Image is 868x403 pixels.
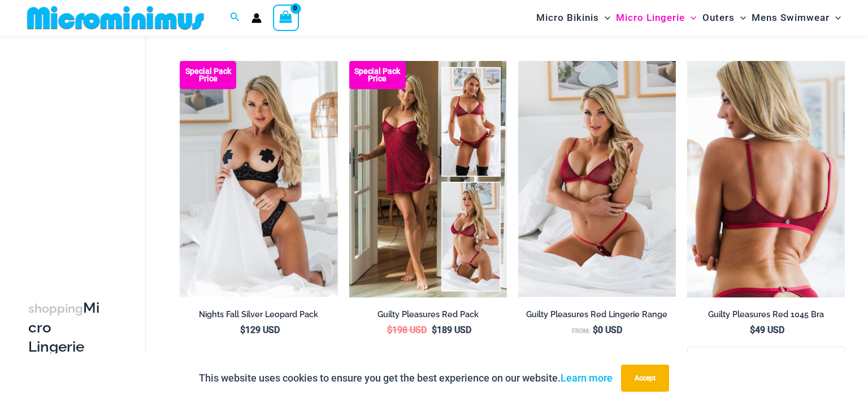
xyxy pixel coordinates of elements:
span: shopping [28,301,83,316]
span: Menu Toggle [830,3,841,32]
a: Guilty Pleasures Red 1045 Bra 01Guilty Pleasures Red 1045 Bra 02Guilty Pleasures Red 1045 Bra 02 [687,61,845,297]
a: Nights Fall Silver Leopard Pack [180,309,337,324]
img: Nights Fall Silver Leopard 1036 Bra 6046 Thong 09v2 [180,61,337,297]
a: Guilty Pleasures Red Lingerie Range [518,309,676,324]
span: Menu Toggle [599,3,610,32]
span: $ [387,325,392,335]
a: View Shopping Cart, empty [273,5,299,30]
h3: Micro Lingerie [28,299,106,356]
bdi: 189 USD [432,325,471,335]
bdi: 49 USD [750,325,784,335]
h2: Guilty Pleasures Red 1045 Bra [687,309,845,320]
a: Micro BikinisMenu ToggleMenu Toggle [533,3,613,32]
a: Guilty Pleasures Red 1045 Bra 689 Micro 05Guilty Pleasures Red 1045 Bra 689 Micro 06Guilty Pleasu... [518,61,676,297]
img: Guilty Pleasures Red Collection Pack F [349,61,507,297]
span: Micro Lingerie [616,3,685,32]
span: Micro Bikinis [536,3,599,32]
a: Micro LingerieMenu ToggleMenu Toggle [613,3,699,32]
b: Special Pack Price [180,68,236,82]
span: $ [432,325,437,335]
a: Mens SwimwearMenu ToggleMenu Toggle [749,3,844,32]
span: Menu Toggle [685,3,696,32]
a: Guilty Pleasures Red Collection Pack F Guilty Pleasures Red Collection Pack BGuilty Pleasures Red... [349,61,507,297]
span: $ [750,325,755,335]
bdi: 198 USD [387,325,427,335]
span: Mens Swimwear [752,3,830,32]
span: Menu Toggle [735,3,746,32]
a: OutersMenu ToggleMenu Toggle [700,3,749,32]
span: From: [572,327,590,335]
span: $ [240,325,245,335]
img: MM SHOP LOGO FLAT [23,5,209,30]
iframe: TrustedSite Certified [28,38,130,264]
h2: Guilty Pleasures Red Lingerie Range [518,309,676,320]
nav: Site Navigation [532,2,845,34]
span: $ [593,325,598,335]
img: Guilty Pleasures Red 1045 Bra 689 Micro 05 [518,61,676,297]
a: Guilty Pleasures Red 1045 Bra [687,309,845,324]
bdi: 0 USD [593,325,622,335]
b: Special Pack Price [349,68,406,82]
a: Learn more [561,372,613,384]
p: This website uses cookies to ensure you get the best experience on our website. [199,370,613,387]
a: Nights Fall Silver Leopard 1036 Bra 6046 Thong 09v2 Nights Fall Silver Leopard 1036 Bra 6046 Thon... [180,61,337,297]
a: Search icon link [230,11,240,25]
button: Accept [621,365,669,392]
img: Guilty Pleasures Red 1045 Bra 02 [687,61,845,297]
span: Outers [702,3,735,32]
bdi: 129 USD [240,325,280,335]
h2: Nights Fall Silver Leopard Pack [180,309,337,320]
a: Guilty Pleasures Red Pack [349,309,507,324]
h2: Guilty Pleasures Red Pack [349,309,507,320]
a: Account icon link [251,13,262,23]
